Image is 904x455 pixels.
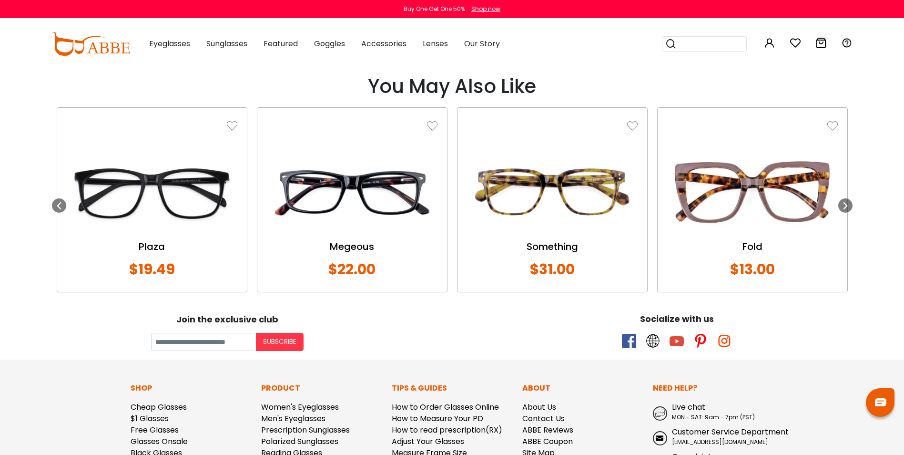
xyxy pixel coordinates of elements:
a: Glasses Onsale [131,436,188,447]
a: How to Order Glasses Online [392,402,499,413]
a: Adjust Your Glasses [392,436,464,447]
img: chat [875,398,886,406]
img: like [227,121,237,131]
a: Live chat MON - SAT: 9am - 7pm (PST) [653,402,774,422]
a: Women's Eyeglasses [261,402,339,413]
span: Featured [264,38,298,49]
p: Shop [131,383,252,394]
p: Need Help? [653,383,774,394]
a: Men's Eyeglasses [261,413,325,424]
span: pinterest [693,334,708,348]
img: Plaza [67,149,237,235]
span: $22.00 [328,259,376,279]
a: Cheap Glasses [131,402,187,413]
span: $19.49 [129,259,175,279]
span: Our Story [464,38,500,49]
span: twitter [646,334,660,348]
img: Something [467,149,638,235]
a: Contact Us [522,413,565,424]
span: [EMAIL_ADDRESS][DOMAIN_NAME] [672,438,768,446]
span: Sunglasses [206,38,247,49]
span: facebook [622,334,636,348]
p: About [522,383,643,394]
div: Join the exclusive club [7,311,447,326]
p: Tips & Guides [392,383,513,394]
span: Goggles [314,38,345,49]
span: MON - SAT: 9am - 7pm (PST) [672,413,755,421]
a: Megeous [267,239,437,254]
a: About Us [522,402,556,413]
a: ABBE Coupon [522,436,573,447]
input: Your email [151,333,256,351]
img: like [427,121,437,131]
a: Plaza [67,239,237,254]
a: $1 Glasses [131,413,169,424]
div: Buy One Get One 50% [404,5,465,13]
span: instagram [717,334,731,348]
img: abbeglasses.com [52,32,130,56]
p: Product [261,383,382,394]
span: Lenses [423,38,448,49]
a: How to Measure Your PD [392,413,483,424]
img: Megeous [267,149,437,235]
span: youtube [670,334,684,348]
h2: You May Also Like [52,75,853,98]
a: Prescription Sunglasses [261,424,350,435]
span: Eyeglasses [149,38,190,49]
a: Customer Service Department [EMAIL_ADDRESS][DOMAIN_NAME] [653,426,774,446]
span: Customer Service Department [672,426,789,437]
img: Fold [667,149,838,235]
a: Free Glasses [131,424,179,435]
a: Shop now [467,5,500,13]
div: Socialize with us [457,312,897,325]
button: Subscribe [256,333,304,351]
a: How to read prescription(RX) [392,424,502,435]
span: Accessories [361,38,406,49]
span: $13.00 [730,259,775,279]
img: like [827,121,838,131]
a: Fold [667,239,838,254]
span: Live chat [672,402,705,413]
span: $31.00 [530,259,575,279]
a: Polarized Sunglasses [261,436,338,447]
div: Shop now [471,5,500,13]
a: ABBE Reviews [522,424,573,435]
img: like [627,121,638,131]
a: Something [467,239,638,254]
